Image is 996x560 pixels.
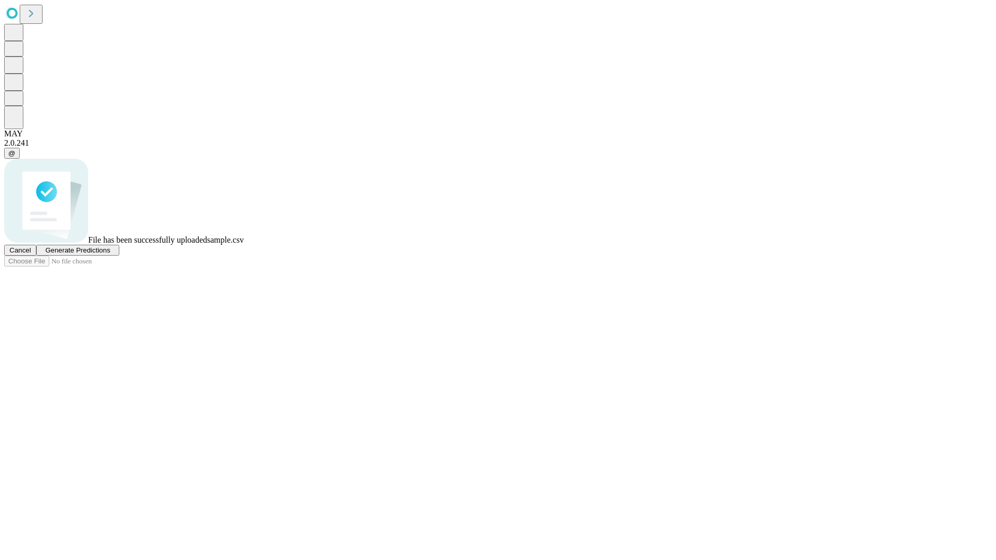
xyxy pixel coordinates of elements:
span: Generate Predictions [45,246,110,254]
button: @ [4,148,20,159]
span: sample.csv [207,235,244,244]
button: Generate Predictions [36,245,119,256]
span: Cancel [9,246,31,254]
button: Cancel [4,245,36,256]
span: File has been successfully uploaded [88,235,207,244]
span: @ [8,149,16,157]
div: MAY [4,129,992,138]
div: 2.0.241 [4,138,992,148]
